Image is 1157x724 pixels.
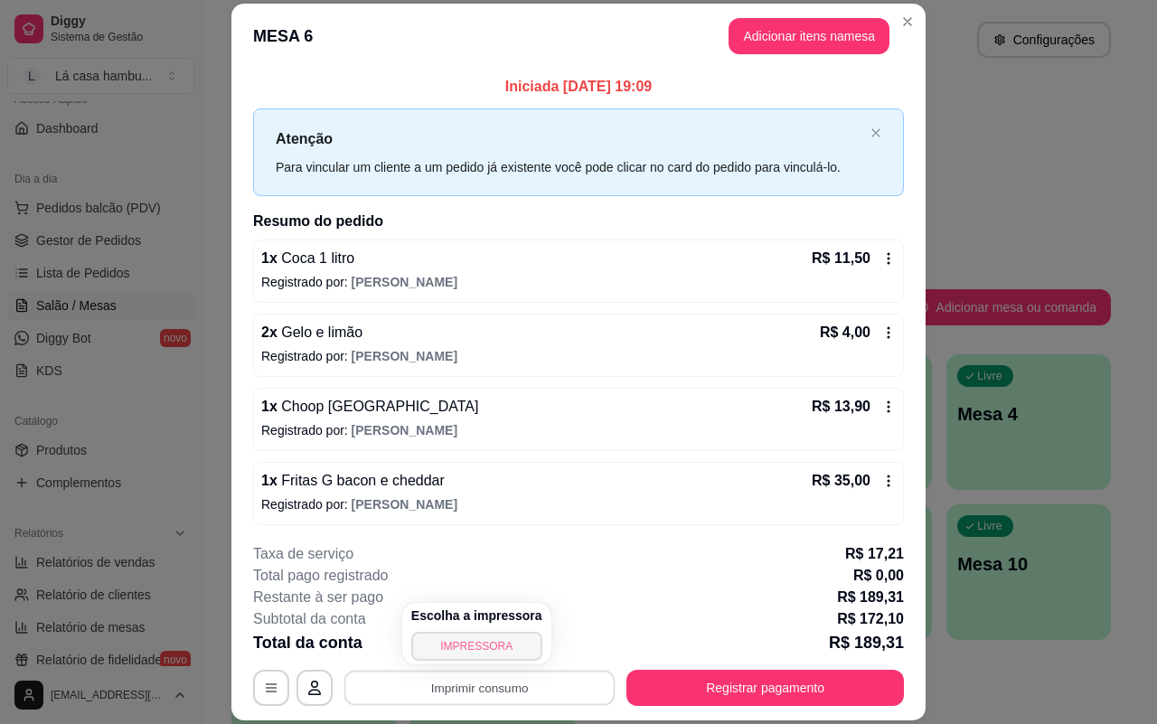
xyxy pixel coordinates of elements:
p: Subtotal da conta [253,608,366,630]
span: [PERSON_NAME] [352,423,457,437]
p: 1 x [261,470,445,492]
span: Gelo e limão [277,324,362,340]
p: Restante à ser pago [253,587,383,608]
button: Adicionar itens namesa [729,18,889,54]
button: Close [893,7,922,36]
p: R$ 17,21 [845,543,904,565]
p: 1 x [261,248,354,269]
span: Coca 1 litro [277,250,354,266]
span: [PERSON_NAME] [352,349,457,363]
span: Choop [GEOGRAPHIC_DATA] [277,399,479,414]
header: MESA 6 [231,4,926,69]
p: Atenção [276,127,863,150]
button: Registrar pagamento [626,670,904,706]
p: R$ 189,31 [829,630,904,655]
button: Imprimir consumo [344,671,616,706]
span: [PERSON_NAME] [352,497,457,512]
p: Iniciada [DATE] 19:09 [253,76,904,98]
button: close [870,127,881,139]
span: close [870,127,881,138]
p: R$ 0,00 [853,565,904,587]
span: Fritas G bacon e cheddar [277,473,445,488]
p: Taxa de serviço [253,543,353,565]
p: Registrado por: [261,421,896,439]
p: R$ 189,31 [837,587,904,608]
span: [PERSON_NAME] [352,275,457,289]
p: Registrado por: [261,273,896,291]
p: R$ 172,10 [837,608,904,630]
p: R$ 11,50 [812,248,870,269]
p: Registrado por: [261,495,896,513]
p: 2 x [261,322,362,343]
h2: Resumo do pedido [253,211,904,232]
p: R$ 35,00 [812,470,870,492]
p: R$ 4,00 [820,322,870,343]
button: IMPRESSORA [411,632,542,661]
div: Para vincular um cliente a um pedido já existente você pode clicar no card do pedido para vinculá... [276,157,863,177]
p: R$ 13,90 [812,396,870,418]
p: Registrado por: [261,347,896,365]
p: Total pago registrado [253,565,388,587]
p: 1 x [261,396,478,418]
p: Total da conta [253,630,362,655]
h4: Escolha a impressora [411,606,542,625]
